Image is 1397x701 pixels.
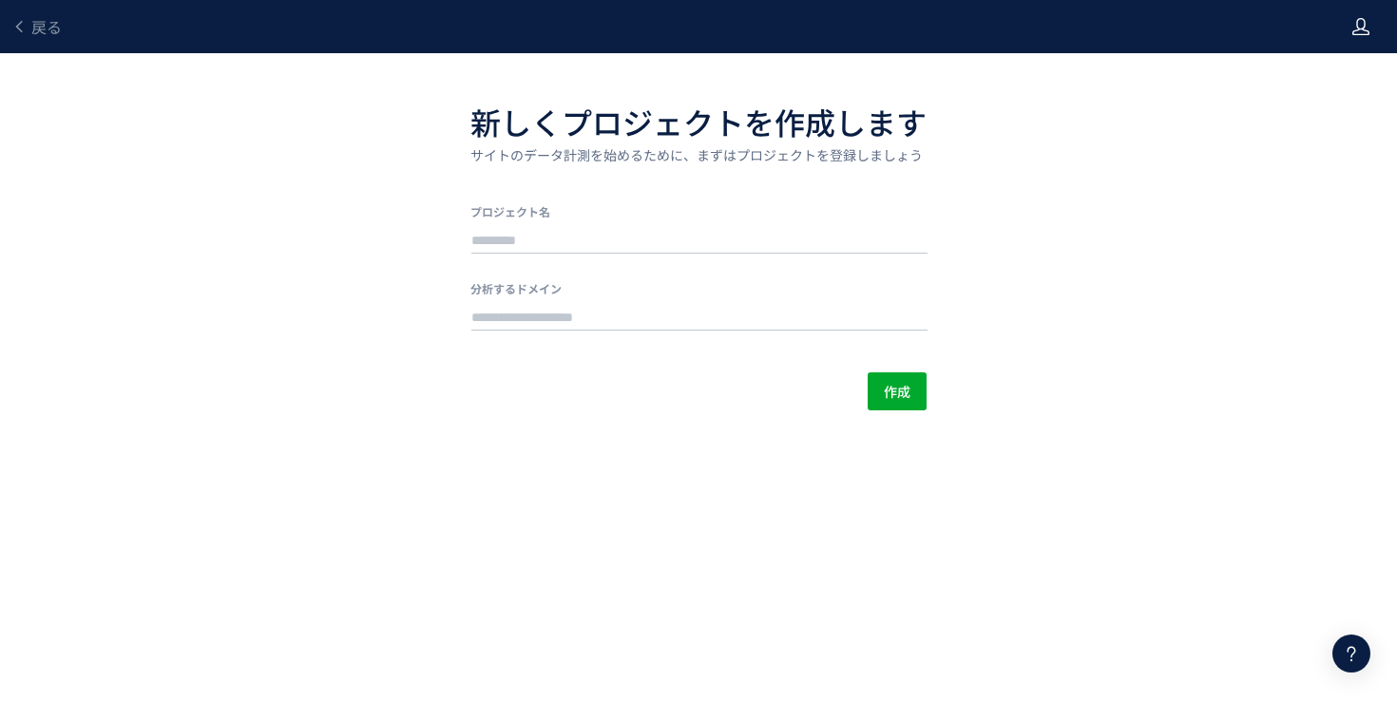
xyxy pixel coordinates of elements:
button: 作成 [868,372,927,410]
p: サイトのデータ計測を始めるために、まずはプロジェクトを登録しましょう [470,144,927,165]
span: 作成 [884,372,910,410]
label: 分析するドメイン [470,280,927,296]
span: 戻る [31,15,62,38]
h1: 新しくプロジェクトを作成します [470,99,927,144]
label: プロジェクト名 [470,203,927,219]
